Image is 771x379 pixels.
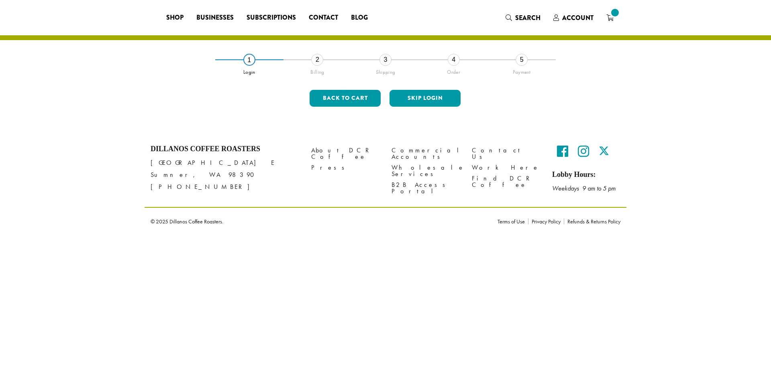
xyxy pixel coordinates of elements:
[240,11,302,24] a: Subscriptions
[196,13,234,23] span: Businesses
[552,184,616,193] em: Weekdays 9 am to 5 pm
[166,13,184,23] span: Shop
[562,13,594,22] span: Account
[392,180,460,197] a: B2B Access Portal
[528,219,564,224] a: Privacy Policy
[160,11,190,24] a: Shop
[499,11,547,24] a: Search
[547,11,600,24] a: Account
[472,162,540,173] a: Work Here
[379,54,392,66] div: 3
[247,13,296,23] span: Subscriptions
[243,54,255,66] div: 1
[311,145,379,162] a: About DCR Coffee
[390,90,461,107] button: Skip Login
[345,11,374,24] a: Blog
[392,162,460,180] a: Wholesale Services
[351,13,368,23] span: Blog
[552,170,620,179] h5: Lobby Hours:
[311,162,379,173] a: Press
[448,54,460,66] div: 4
[516,54,528,66] div: 5
[309,13,338,23] span: Contact
[302,11,345,24] a: Contact
[151,219,485,224] p: © 2025 Dillanos Coffee Roasters.
[498,219,528,224] a: Terms of Use
[284,66,352,75] div: Billing
[215,66,284,75] div: Login
[420,66,488,75] div: Order
[472,145,540,162] a: Contact Us
[515,13,541,22] span: Search
[351,66,420,75] div: Shipping
[564,219,620,224] a: Refunds & Returns Policy
[310,90,381,107] button: Back to cart
[151,145,299,154] h4: Dillanos Coffee Roasters
[311,54,323,66] div: 2
[487,66,556,75] div: Payment
[392,145,460,162] a: Commercial Accounts
[472,173,540,191] a: Find DCR Coffee
[190,11,240,24] a: Businesses
[151,157,299,193] p: [GEOGRAPHIC_DATA] E Sumner, WA 98390 [PHONE_NUMBER]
